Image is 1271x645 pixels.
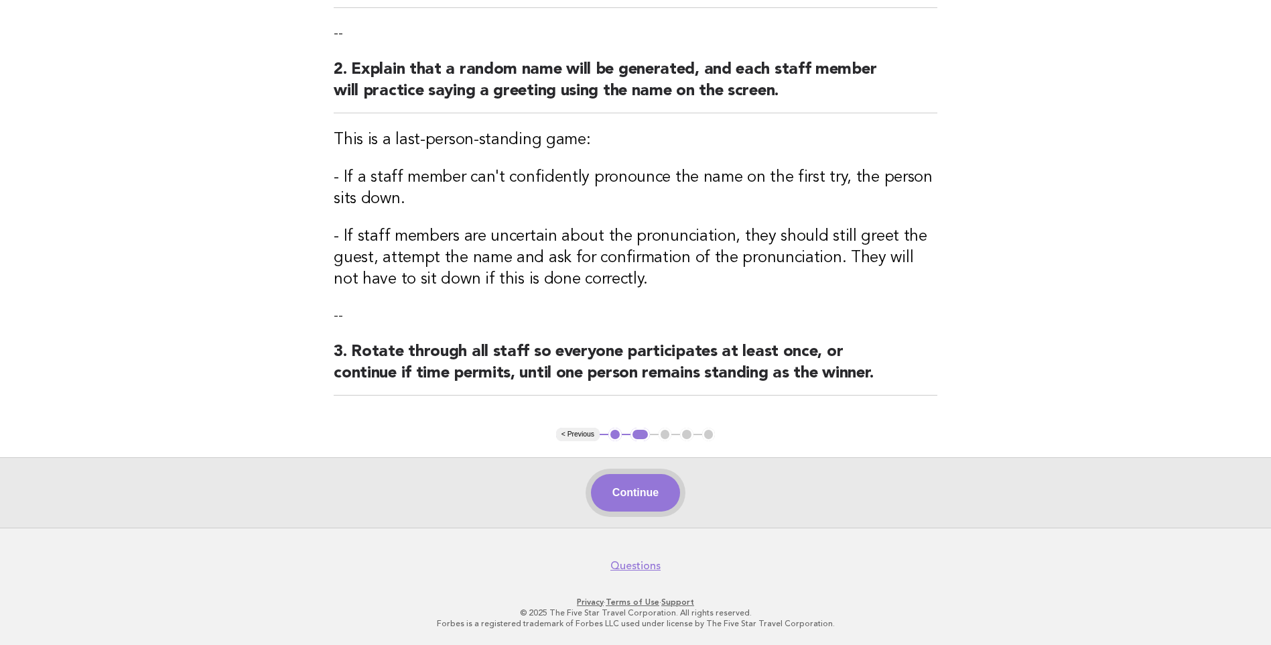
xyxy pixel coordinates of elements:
[334,167,937,210] h3: - If a staff member can't confidently pronounce the name on the first try, the person sits down.
[591,474,680,512] button: Continue
[334,59,937,113] h2: 2. Explain that a random name will be generated, and each staff member will practice saying a gre...
[334,341,937,396] h2: 3. Rotate through all staff so everyone participates at least once, or continue if time permits, ...
[608,428,622,441] button: 1
[556,428,600,441] button: < Previous
[334,24,937,43] p: --
[577,597,604,607] a: Privacy
[334,226,937,290] h3: - If staff members are uncertain about the pronunciation, they should still greet the guest, atte...
[610,559,661,573] a: Questions
[226,607,1046,618] p: © 2025 The Five Star Travel Corporation. All rights reserved.
[334,129,937,151] h3: This is a last-person-standing game:
[226,597,1046,607] p: · ·
[226,618,1046,629] p: Forbes is a registered trademark of Forbes LLC used under license by The Five Star Travel Corpora...
[334,306,937,325] p: --
[630,428,650,441] button: 2
[661,597,694,607] a: Support
[606,597,659,607] a: Terms of Use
